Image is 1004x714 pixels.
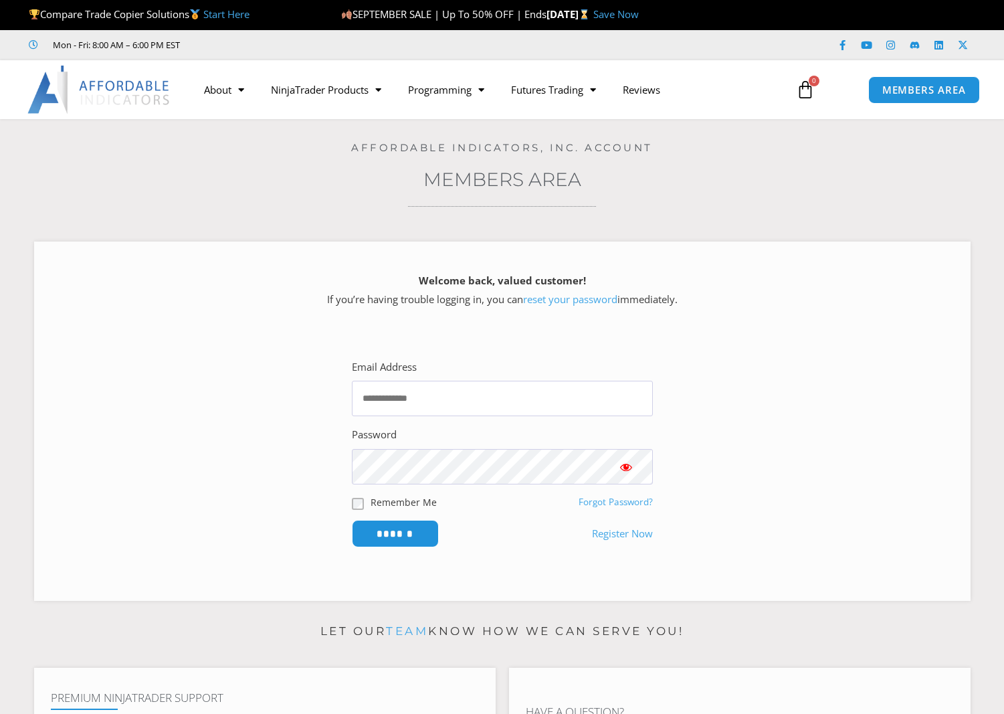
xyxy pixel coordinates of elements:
[58,272,947,309] p: If you’re having trouble logging in, you can immediately.
[29,9,39,19] img: 🏆
[523,292,617,306] a: reset your password
[352,358,417,377] label: Email Address
[352,426,397,444] label: Password
[546,7,593,21] strong: [DATE]
[371,495,437,509] label: Remember Me
[395,74,498,105] a: Programming
[868,76,980,104] a: MEMBERS AREA
[419,274,586,287] strong: Welcome back, valued customer!
[592,525,653,543] a: Register Now
[609,74,674,105] a: Reviews
[199,38,399,52] iframe: Customer reviews powered by Trustpilot
[258,74,395,105] a: NinjaTrader Products
[351,141,653,154] a: Affordable Indicators, Inc. Account
[579,496,653,508] a: Forgot Password?
[809,76,819,86] span: 0
[386,624,428,638] a: team
[27,66,171,114] img: LogoAI
[423,168,581,191] a: Members Area
[498,74,609,105] a: Futures Trading
[882,85,966,95] span: MEMBERS AREA
[190,9,200,19] img: 🥇
[191,74,258,105] a: About
[203,7,249,21] a: Start Here
[34,621,971,642] p: Let our know how we can serve you!
[51,691,479,705] h4: Premium NinjaTrader Support
[342,9,352,19] img: 🍂
[49,37,180,53] span: Mon - Fri: 8:00 AM – 6:00 PM EST
[341,7,546,21] span: SEPTEMBER SALE | Up To 50% OFF | Ends
[29,7,249,21] span: Compare Trade Copier Solutions
[593,7,639,21] a: Save Now
[599,449,653,484] button: Show password
[776,70,835,109] a: 0
[579,9,589,19] img: ⌛
[191,74,783,105] nav: Menu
